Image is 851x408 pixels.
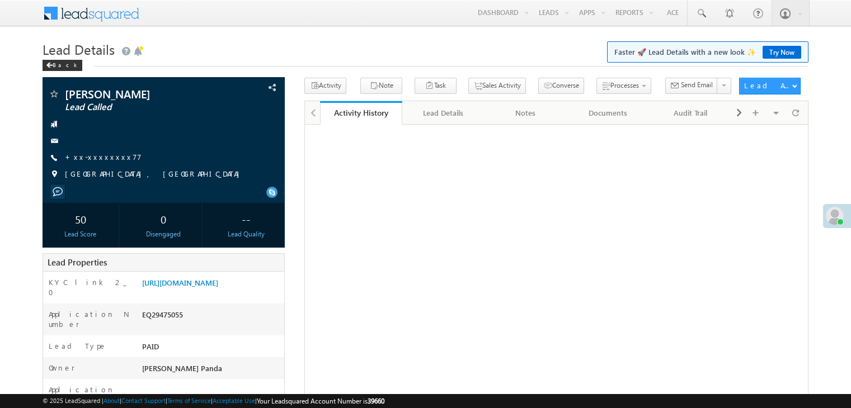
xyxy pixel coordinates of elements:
button: Task [415,78,457,94]
span: [PERSON_NAME] [65,88,215,99]
label: KYC link 2_0 [49,277,130,297]
a: About [104,397,120,404]
button: Converse [538,78,584,94]
span: Send Email [681,80,713,90]
div: PAID [139,341,284,357]
button: Sales Activity [468,78,526,94]
div: -- [211,208,281,229]
span: Lead Properties [48,257,107,268]
div: Activity History [328,107,394,118]
button: Note [360,78,402,94]
div: 50 [45,208,116,229]
a: Documents [567,101,650,125]
span: 39660 [368,397,384,405]
a: Try Now [763,46,801,59]
a: Notes [485,101,567,125]
label: Application Status [49,385,130,405]
a: Audit Trail [650,101,732,125]
div: Lead Score [45,229,116,239]
div: Documents [576,106,640,120]
a: +xx-xxxxxxxx77 [65,152,142,162]
a: Back [43,59,88,69]
div: Notes [494,106,557,120]
div: Lead Quality [211,229,281,239]
label: Application Number [49,309,130,329]
a: Acceptable Use [213,397,255,404]
span: Your Leadsquared Account Number is [257,397,384,405]
button: Send Email [665,78,718,94]
button: Lead Actions [739,78,801,94]
div: Audit Trail [659,106,722,120]
div: Lead Details [411,106,474,120]
div: Lead Actions [744,80,792,91]
span: Lead Details [43,40,115,58]
span: [GEOGRAPHIC_DATA], [GEOGRAPHIC_DATA] [65,169,245,180]
span: Faster 🚀 Lead Details with a new look ✨ [614,46,801,58]
span: Processes [610,81,639,89]
button: Activity [304,78,346,94]
a: Activity History [320,101,402,125]
span: [PERSON_NAME] Panda [142,363,222,373]
a: Contact Support [121,397,166,404]
label: Lead Type [49,341,107,351]
span: Lead Called [65,102,215,113]
span: © 2025 LeadSquared | | | | | [43,396,384,406]
a: [URL][DOMAIN_NAME] [142,278,218,287]
div: Disengaged [128,229,199,239]
button: Processes [596,78,651,94]
div: 0 [128,208,199,229]
a: Lead Details [402,101,485,125]
div: Back [43,60,82,71]
label: Owner [49,363,75,373]
a: Terms of Service [167,397,211,404]
div: EQ29475055 [139,309,284,325]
